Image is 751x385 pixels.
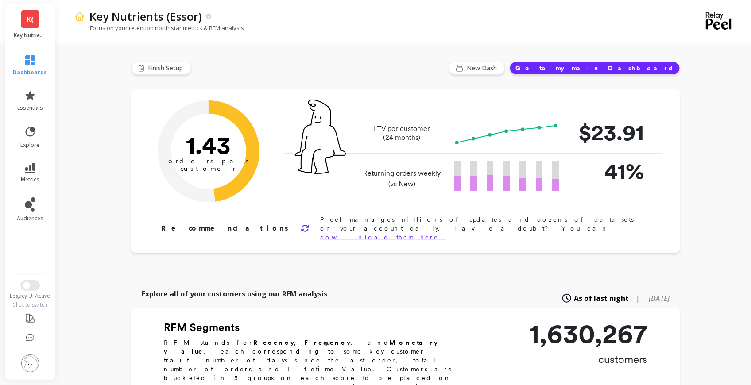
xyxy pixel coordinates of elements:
[21,142,40,149] span: explore
[295,100,346,174] img: pal seatted on line
[510,62,680,75] button: Go to my main Dashboard
[168,158,249,166] tspan: orders per
[74,24,244,32] p: Focus on your retention north star metrics & RFM analysis
[21,176,39,183] span: metrics
[649,293,670,303] span: [DATE]
[360,124,443,142] p: LTV per customer (24 months)
[529,352,647,366] p: customers
[164,320,465,335] h2: RFM Segments
[74,11,85,22] img: header icon
[4,293,56,300] div: Legacy UI Active
[181,165,237,173] tspan: customer
[4,301,56,308] div: Click to switch
[14,32,46,39] p: Key Nutrients (Essor)
[89,9,202,24] p: Key Nutrients (Essor)
[148,64,186,73] span: Finish Setup
[13,69,47,76] span: dashboards
[573,154,644,188] p: 41%
[320,215,652,242] p: Peel manages millions of updates and dozens of datasets on your account daily. Have a doubt? You can
[467,64,499,73] span: New Dash
[27,14,34,24] span: K(
[529,320,647,347] p: 1,630,267
[360,168,443,189] p: Returning orders weekly (vs New)
[304,339,350,346] b: Frequency
[253,339,294,346] b: Recency
[142,289,327,299] p: Explore all of your customers using our RFM analysis
[186,131,231,160] text: 1.43
[573,116,644,149] p: $23.91
[320,234,446,241] a: download them here.
[21,354,39,372] img: profile picture
[574,293,629,304] span: As of last night
[449,62,505,75] button: New Dash
[20,280,40,291] button: Switch to New UI
[636,293,640,304] span: |
[161,223,290,234] p: Recommendations
[17,215,43,222] span: audiences
[131,62,191,75] button: Finish Setup
[17,104,43,112] span: essentials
